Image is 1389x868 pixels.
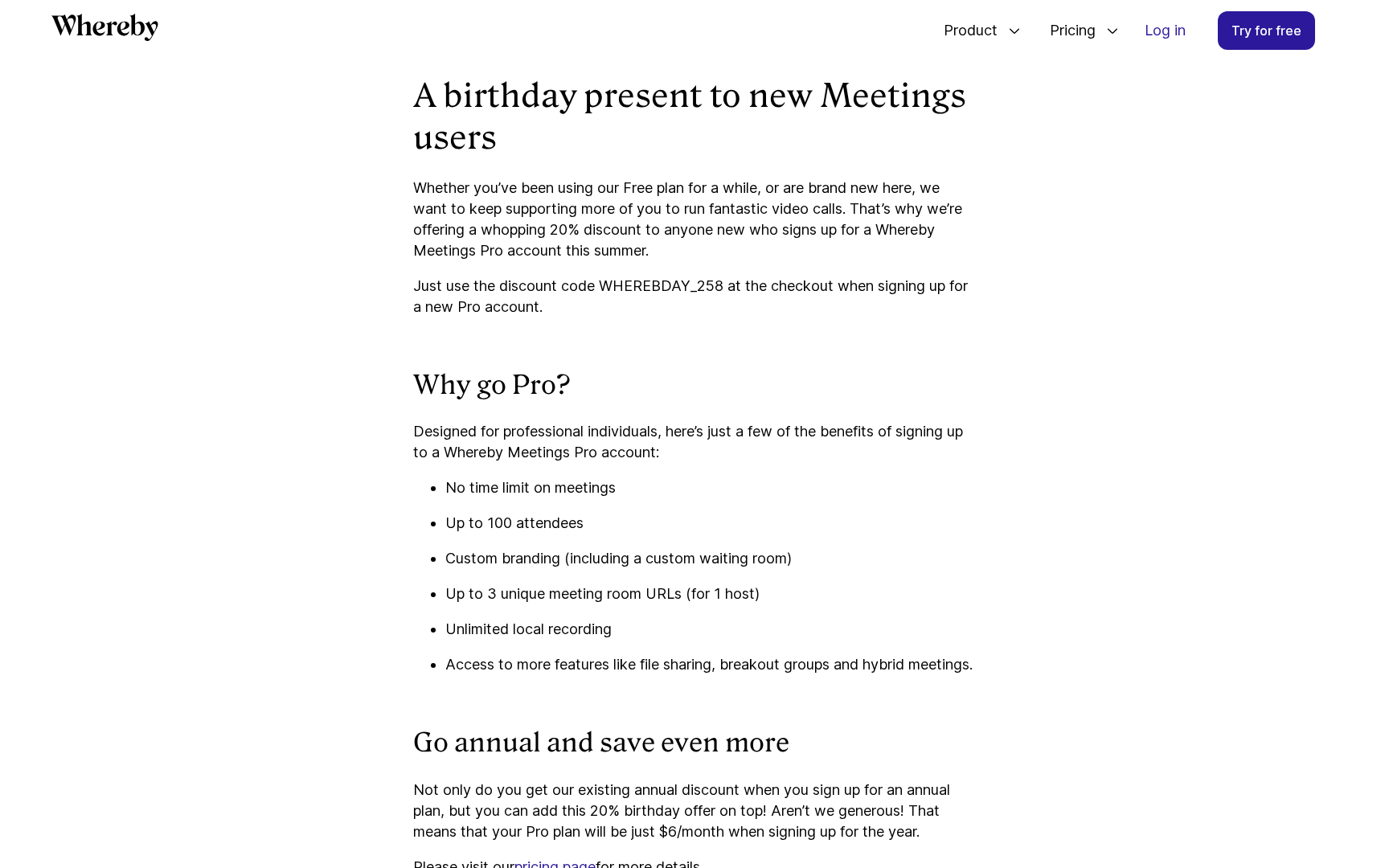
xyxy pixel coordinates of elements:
h3: Go annual and save even more [413,727,976,760]
svg: Whereby [51,14,158,41]
p: Custom branding (including a custom waiting room) [445,548,976,569]
p: No time limit on meetings [445,477,976,498]
a: Whereby [51,14,158,47]
a: Try for free [1218,11,1315,50]
span: Pricing [1034,4,1100,57]
h2: A birthday present to new Meetings users [413,75,976,158]
p: Designed for professional individuals, here’s just a few of the benefits of signing up to a Where... [413,421,976,463]
span: Product [928,4,1002,57]
a: Log in [1132,12,1198,49]
p: Whether you’ve been using our Free plan for a while, or are brand new here, we want to keep suppo... [413,178,976,261]
p: Not only do you get our existing annual discount when you sign up for an annual plan, but you can... [413,780,976,842]
p: Access to more features like file sharing, breakout groups and hybrid meetings. [445,654,976,675]
p: Just use the discount code WHEREBDAY_258 at the checkout when signing up for a new Pro account. [413,276,976,317]
p: Up to 3 unique meeting room URLs (for 1 host) [445,583,976,604]
h3: Why go Pro? [413,369,976,403]
p: Up to 100 attendees [445,513,976,534]
p: Unlimited local recording [445,619,976,640]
